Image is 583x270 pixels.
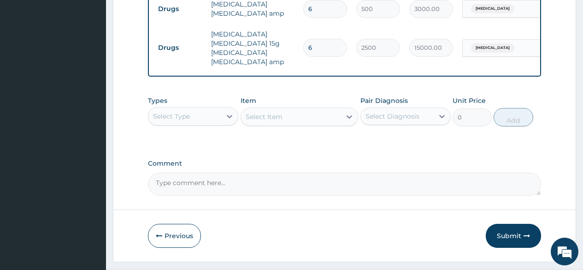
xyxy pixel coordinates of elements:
td: [MEDICAL_DATA] [MEDICAL_DATA] 15g [MEDICAL_DATA] [MEDICAL_DATA] amp [206,25,299,71]
span: We're online! [53,78,127,171]
div: Select Type [153,112,190,121]
img: d_794563401_company_1708531726252_794563401 [17,46,37,69]
label: Comment [148,160,541,168]
textarea: Type your message and hit 'Enter' [5,175,176,208]
div: Chat with us now [48,52,155,64]
label: Item [241,96,256,105]
button: Submit [486,224,541,248]
label: Types [148,97,167,105]
label: Pair Diagnosis [360,96,408,105]
label: Unit Price [453,96,486,105]
div: Select Diagnosis [365,112,419,121]
span: [MEDICAL_DATA] [471,4,514,13]
td: Drugs [153,0,206,18]
button: Previous [148,224,201,248]
span: [MEDICAL_DATA] [471,43,514,53]
td: Drugs [153,39,206,56]
button: Add [494,108,533,126]
div: Minimize live chat window [151,5,173,27]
